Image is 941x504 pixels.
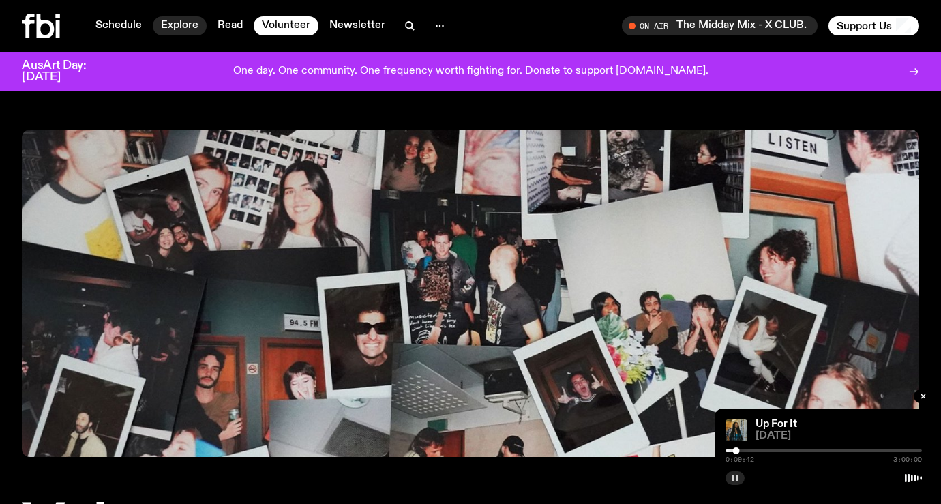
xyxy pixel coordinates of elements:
a: Explore [153,16,207,35]
button: On AirThe Midday Mix - X CLUB. [622,16,818,35]
p: One day. One community. One frequency worth fighting for. Donate to support [DOMAIN_NAME]. [233,65,708,78]
img: A collage of photographs and polaroids showing FBI volunteers. [22,130,919,457]
h3: AusArt Day: [DATE] [22,60,109,83]
a: Newsletter [321,16,393,35]
span: 3:00:00 [893,456,922,463]
a: Schedule [87,16,150,35]
span: [DATE] [756,431,922,441]
a: Volunteer [254,16,318,35]
a: Read [209,16,251,35]
a: Up For It [756,419,797,430]
button: Support Us [828,16,919,35]
span: Support Us [837,20,892,32]
img: Ify - a Brown Skin girl with black braided twists, looking up to the side with her tongue stickin... [726,419,747,441]
span: 0:09:42 [726,456,754,463]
